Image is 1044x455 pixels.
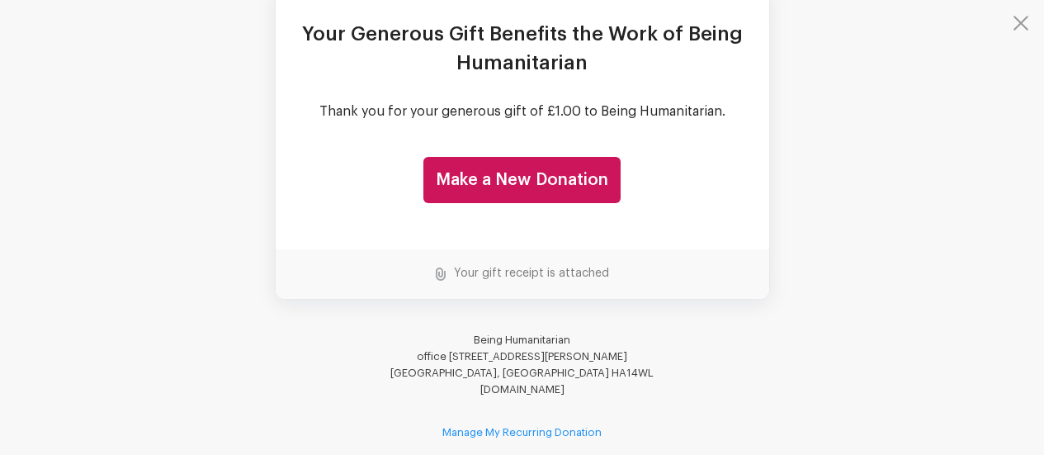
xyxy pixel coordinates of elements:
[390,334,654,395] span: Being Humanitarian office [STREET_ADDRESS][PERSON_NAME] [GEOGRAPHIC_DATA], [GEOGRAPHIC_DATA] HA14WL
[319,102,725,121] td: Thank you for your generous gift of £1.00 to Being Humanitarian.
[442,427,602,438] span: Manage My Recurring Donation
[423,157,621,203] a: Make a New Donation
[480,384,565,395] a: [DOMAIN_NAME]
[276,20,769,102] td: Your Generous Gift Benefits the Work of Being Humanitarian
[446,267,609,281] td: Your gift receipt is attached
